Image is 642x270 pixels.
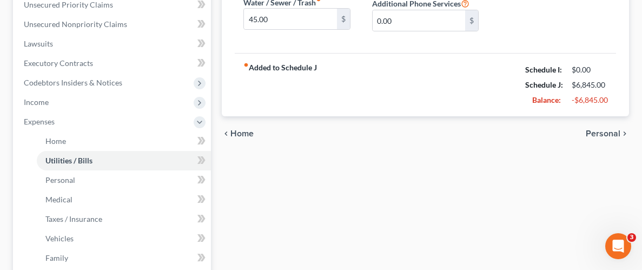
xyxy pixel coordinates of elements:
[243,62,249,68] i: fiber_manual_record
[605,233,631,259] iframe: Intercom live chat
[465,10,478,31] div: $
[337,9,350,29] div: $
[45,136,66,146] span: Home
[15,15,211,34] a: Unsecured Nonpriority Claims
[45,195,72,204] span: Medical
[45,214,102,223] span: Taxes / Insurance
[525,80,563,89] strong: Schedule J:
[24,117,55,126] span: Expenses
[37,131,211,151] a: Home
[230,129,254,138] span: Home
[620,129,629,138] i: chevron_right
[37,229,211,248] a: Vehicles
[37,190,211,209] a: Medical
[572,80,607,90] div: $6,845.00
[525,65,562,74] strong: Schedule I:
[45,175,75,185] span: Personal
[586,129,620,138] span: Personal
[572,64,607,75] div: $0.00
[45,234,74,243] span: Vehicles
[37,170,211,190] a: Personal
[45,156,92,165] span: Utilities / Bills
[24,19,127,29] span: Unsecured Nonpriority Claims
[45,253,68,262] span: Family
[627,233,636,242] span: 3
[244,9,337,29] input: --
[37,209,211,229] a: Taxes / Insurance
[243,62,317,108] strong: Added to Schedule J
[37,151,211,170] a: Utilities / Bills
[586,129,629,138] button: Personal chevron_right
[15,54,211,73] a: Executory Contracts
[24,97,49,107] span: Income
[222,129,230,138] i: chevron_left
[222,129,254,138] button: chevron_left Home
[37,248,211,268] a: Family
[24,58,93,68] span: Executory Contracts
[532,95,561,104] strong: Balance:
[24,39,53,48] span: Lawsuits
[15,34,211,54] a: Lawsuits
[24,78,122,87] span: Codebtors Insiders & Notices
[373,10,466,31] input: --
[572,95,607,106] div: -$6,845.00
